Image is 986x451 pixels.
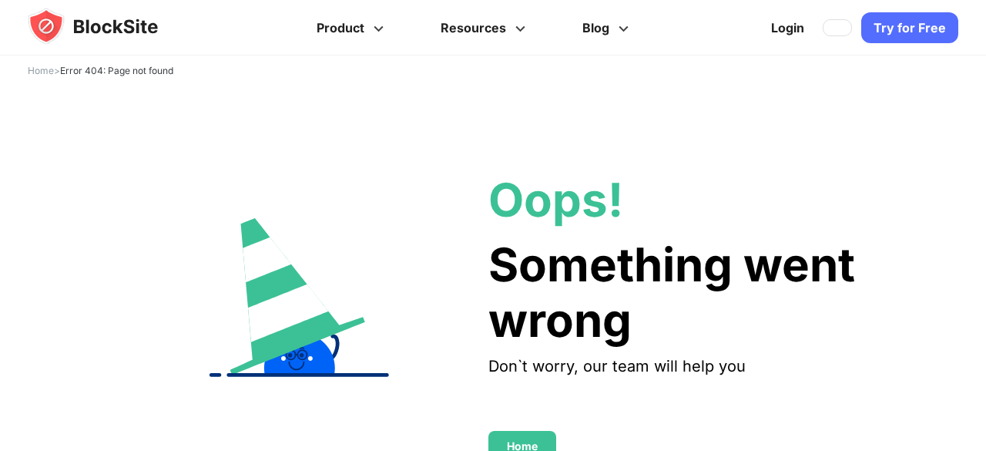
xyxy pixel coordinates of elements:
span: > [28,65,173,76]
a: Home [28,65,54,76]
img: blocksite-icon.5d769676.svg [28,8,188,45]
span: Error 404: Page not found [60,65,173,76]
div: Don`t worry, our team will help you [488,357,855,375]
a: Try for Free [861,12,958,43]
div: Oops! [488,172,855,227]
text: Something went wrong [488,237,855,348]
a: Login [762,9,813,46]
